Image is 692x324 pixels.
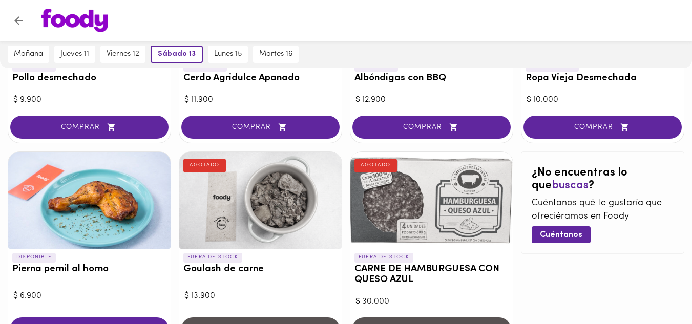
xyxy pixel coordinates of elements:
span: Cuéntanos [540,230,582,240]
button: viernes 12 [100,46,145,63]
button: lunes 15 [208,46,248,63]
button: Volver [6,8,31,33]
span: COMPRAR [365,123,498,132]
p: FUERA DE STOCK [354,253,413,262]
span: COMPRAR [194,123,327,132]
h3: Ropa Vieja Desmechada [526,73,680,84]
span: viernes 12 [107,50,139,59]
div: Goulash de carne [179,152,342,249]
h3: Cerdo Agridulce Apanado [183,73,338,84]
span: COMPRAR [536,123,669,132]
div: CARNE DE HAMBURGUESA CON QUESO AZUL [350,152,513,249]
button: COMPRAR [352,116,511,139]
button: COMPRAR [523,116,682,139]
button: martes 16 [253,46,299,63]
span: lunes 15 [214,50,242,59]
button: jueves 11 [54,46,95,63]
span: buscas [552,180,589,191]
div: AGOTADO [183,159,226,172]
span: sábado 13 [158,50,196,59]
span: martes 16 [259,50,292,59]
iframe: Messagebird Livechat Widget [633,265,682,314]
div: AGOTADO [354,159,397,172]
div: $ 9.900 [13,94,165,106]
button: COMPRAR [10,116,169,139]
button: sábado 13 [151,46,203,63]
h3: Albóndigas con BBQ [354,73,509,84]
h2: ¿No encuentras lo que ? [532,167,674,191]
div: $ 11.900 [184,94,337,106]
div: $ 6.900 [13,290,165,302]
h3: Goulash de carne [183,264,338,275]
span: mañana [14,50,43,59]
h3: CARNE DE HAMBURGUESA CON QUESO AZUL [354,264,509,286]
span: COMPRAR [23,123,156,132]
div: $ 30.000 [355,296,508,308]
div: $ 13.900 [184,290,337,302]
button: Cuéntanos [532,226,591,243]
h3: Pierna pernil al horno [12,264,166,275]
p: FUERA DE STOCK [183,253,242,262]
button: mañana [8,46,49,63]
div: $ 12.900 [355,94,508,106]
div: Pierna pernil al horno [8,152,171,249]
span: jueves 11 [60,50,89,59]
p: Cuéntanos qué te gustaría que ofreciéramos en Foody [532,197,674,223]
button: COMPRAR [181,116,340,139]
img: logo.png [41,9,108,32]
h3: Pollo desmechado [12,73,166,84]
p: DISPONIBLE [12,253,56,262]
div: $ 10.000 [527,94,679,106]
